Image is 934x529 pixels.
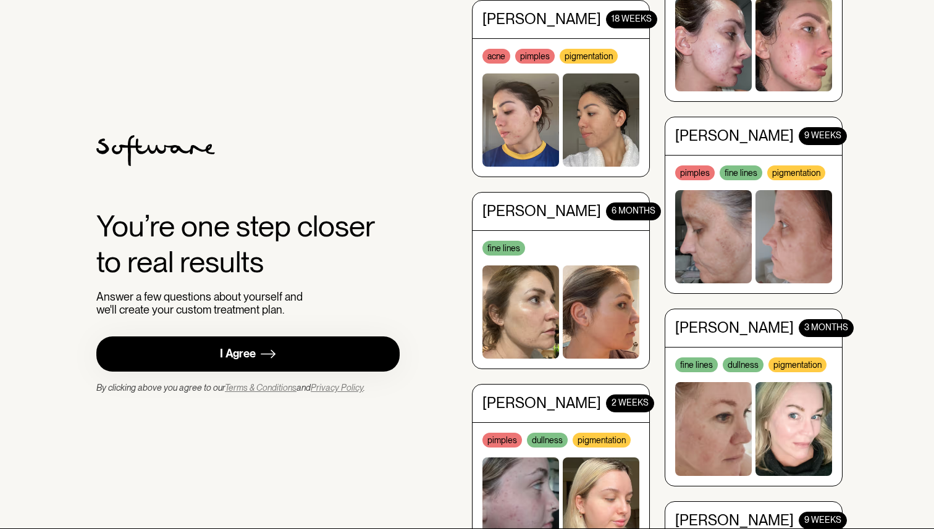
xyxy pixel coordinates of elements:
[225,383,297,393] a: Terms & Conditions
[675,160,715,175] div: pimples
[799,122,847,140] div: 9 WEEKS
[220,347,256,361] div: I Agree
[606,389,654,407] div: 2 WEEKS
[482,235,525,250] div: fine lines
[675,314,794,331] div: [PERSON_NAME]
[675,352,718,367] div: fine lines
[482,43,510,58] div: acne
[799,314,854,331] div: 3 MONTHS
[675,506,794,523] div: [PERSON_NAME]
[768,352,827,367] div: pigmentation
[482,427,522,442] div: pimples
[96,209,400,280] div: You’re one step closer to real results
[482,197,601,215] div: [PERSON_NAME]
[560,43,618,58] div: pigmentation
[515,43,555,58] div: pimples
[720,160,762,175] div: fine lines
[723,352,764,367] div: dullness
[573,427,631,442] div: pigmentation
[675,122,794,140] div: [PERSON_NAME]
[606,5,657,23] div: 18 WEEKS
[96,381,365,394] div: By clicking above you agree to our and .
[767,160,825,175] div: pigmentation
[799,506,847,523] div: 9 WEEKS
[96,290,308,317] div: Answer a few questions about yourself and we'll create your custom treatment plan.
[96,336,400,372] a: I Agree
[482,5,601,23] div: [PERSON_NAME]
[482,389,601,407] div: [PERSON_NAME]
[606,197,661,215] div: 6 months
[311,383,363,393] a: Privacy Policy
[527,427,568,442] div: dullness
